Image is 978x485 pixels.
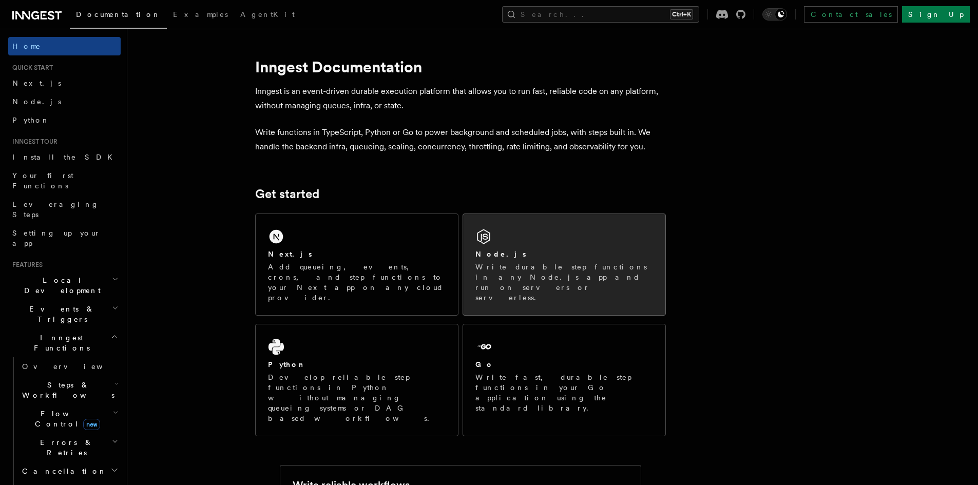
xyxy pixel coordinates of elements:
span: Home [12,41,41,51]
span: new [83,419,100,430]
a: GoWrite fast, durable step functions in your Go application using the standard library. [463,324,666,436]
button: Events & Triggers [8,300,121,328]
span: Install the SDK [12,153,119,161]
h2: Next.js [268,249,312,259]
a: Home [8,37,121,55]
span: Errors & Retries [18,437,111,458]
button: Cancellation [18,462,121,480]
button: Toggle dark mode [762,8,787,21]
a: Documentation [70,3,167,29]
a: PythonDevelop reliable step functions in Python without managing queueing systems or DAG based wo... [255,324,458,436]
h2: Node.js [475,249,526,259]
span: Setting up your app [12,229,101,247]
button: Errors & Retries [18,433,121,462]
span: AgentKit [240,10,295,18]
button: Flow Controlnew [18,404,121,433]
span: Features [8,261,43,269]
kbd: Ctrl+K [670,9,693,20]
a: Your first Functions [8,166,121,195]
span: Python [12,116,50,124]
a: Overview [18,357,121,376]
h1: Inngest Documentation [255,57,666,76]
span: Steps & Workflows [18,380,114,400]
h2: Python [268,359,306,370]
p: Write functions in TypeScript, Python or Go to power background and scheduled jobs, with steps bu... [255,125,666,154]
a: AgentKit [234,3,301,28]
a: Next.js [8,74,121,92]
span: Node.js [12,98,61,106]
a: Get started [255,187,319,201]
a: Contact sales [804,6,898,23]
span: Events & Triggers [8,304,112,324]
h2: Go [475,359,494,370]
a: Install the SDK [8,148,121,166]
button: Inngest Functions [8,328,121,357]
span: Local Development [8,275,112,296]
a: Sign Up [902,6,970,23]
a: Node.jsWrite durable step functions in any Node.js app and run on servers or serverless. [463,214,666,316]
p: Inngest is an event-driven durable execution platform that allows you to run fast, reliable code ... [255,84,666,113]
span: Documentation [76,10,161,18]
span: Your first Functions [12,171,73,190]
span: Leveraging Steps [12,200,99,219]
span: Quick start [8,64,53,72]
button: Search...Ctrl+K [502,6,699,23]
p: Write fast, durable step functions in your Go application using the standard library. [475,372,653,413]
span: Next.js [12,79,61,87]
button: Steps & Workflows [18,376,121,404]
span: Flow Control [18,409,113,429]
a: Python [8,111,121,129]
span: Cancellation [18,466,107,476]
a: Leveraging Steps [8,195,121,224]
span: Overview [22,362,128,371]
p: Add queueing, events, crons, and step functions to your Next app on any cloud provider. [268,262,446,303]
p: Write durable step functions in any Node.js app and run on servers or serverless. [475,262,653,303]
a: Setting up your app [8,224,121,253]
button: Local Development [8,271,121,300]
span: Inngest tour [8,138,57,146]
a: Examples [167,3,234,28]
a: Next.jsAdd queueing, events, crons, and step functions to your Next app on any cloud provider. [255,214,458,316]
a: Node.js [8,92,121,111]
span: Examples [173,10,228,18]
p: Develop reliable step functions in Python without managing queueing systems or DAG based workflows. [268,372,446,423]
span: Inngest Functions [8,333,111,353]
